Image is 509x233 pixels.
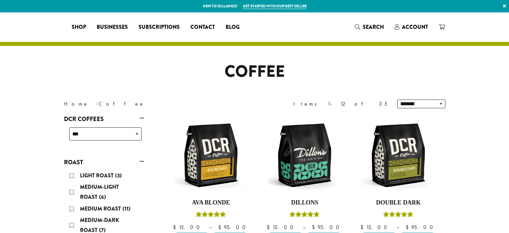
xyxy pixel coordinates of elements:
[139,23,180,32] span: Subscriptions
[349,21,389,33] a: Search
[173,199,250,207] h4: Ava Blonde
[72,23,86,32] span: Shop
[196,211,226,221] div: Rated 5.00 out of 5
[64,100,245,108] nav: Breadcrumb
[266,117,343,194] img: DCR-12oz-Dillons-Stock-scaled.png
[80,183,119,201] span: Medium-Light Roast
[218,224,249,231] bdi: 95.00
[66,22,91,33] a: Shop
[406,224,411,231] span: $
[360,117,437,194] img: DCR-12oz-Double-Dark-Stock-scaled.png
[289,211,320,221] div: Rated 5.00 out of 5
[172,117,249,194] img: DCR-12oz-Ava-Blonde-Stock-scaled.png
[293,100,387,108] div: Items 1-12 of 35
[99,193,106,201] span: (6)
[312,224,318,231] span: $
[115,172,122,179] span: (3)
[303,224,306,231] span: –
[267,224,296,231] bdi: 15.00
[209,224,212,231] span: –
[383,211,413,221] div: Rated 4.50 out of 5
[96,98,98,108] span: ›
[226,23,240,32] span: Blog
[218,224,224,231] span: $
[266,199,343,207] h4: Dillons
[122,205,131,213] span: (11)
[312,224,342,231] bdi: 95.00
[80,172,115,179] span: Light Roast
[397,224,399,231] span: –
[360,199,437,207] h4: Double Dark
[360,117,437,230] a: Double DarkRated 4.50 out of 5
[64,113,144,125] a: DCR Coffees
[266,117,343,230] a: DillonsRated 5.00 out of 5
[363,23,384,31] span: Search
[360,224,366,231] span: $
[173,224,203,231] bdi: 15.00
[80,205,122,213] span: Medium Roast
[173,224,179,231] span: $
[64,125,144,149] div: DCR Coffees
[402,23,428,31] span: Account
[243,3,307,9] a: Get started with our best seller
[406,224,436,231] bdi: 95.00
[64,100,89,107] a: Home
[173,117,250,230] a: Ava BlondeRated 5.00 out of 5
[64,157,144,168] a: Roast
[360,224,390,231] bdi: 15.00
[97,23,128,32] span: Businesses
[267,224,272,231] span: $
[59,62,450,81] h1: Coffee
[190,23,215,32] span: Contact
